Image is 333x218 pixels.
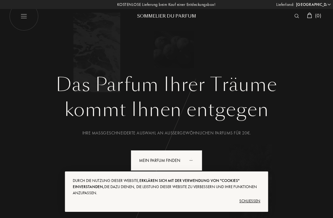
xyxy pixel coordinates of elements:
span: Lieferland: [276,2,294,8]
div: Sommelier du Parfum [129,13,203,19]
div: kommt Ihnen entgegen [14,96,319,124]
img: cart_white.svg [307,13,312,18]
div: Mein Parfum finden [131,150,202,171]
div: Ihre maßgeschneiderte Auswahl an außergewöhnlichen Parfums für 20€. [14,130,319,136]
div: Schließen [73,196,261,206]
img: search_icn_white.svg [294,14,299,18]
img: burger_white.png [9,2,39,31]
div: Durch die Nutzung dieser Website, die dazu dienen, die Leistung dieser Website zu verbessern und ... [73,178,261,196]
div: animation [187,154,199,166]
a: Mein Parfum findenanimation [126,150,207,171]
span: erklären sich mit der Verwendung von "Cookies" einverstanden, [73,178,240,189]
h1: Das Parfum Ihrer Träume [14,74,319,96]
span: ( 0 ) [315,12,321,19]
